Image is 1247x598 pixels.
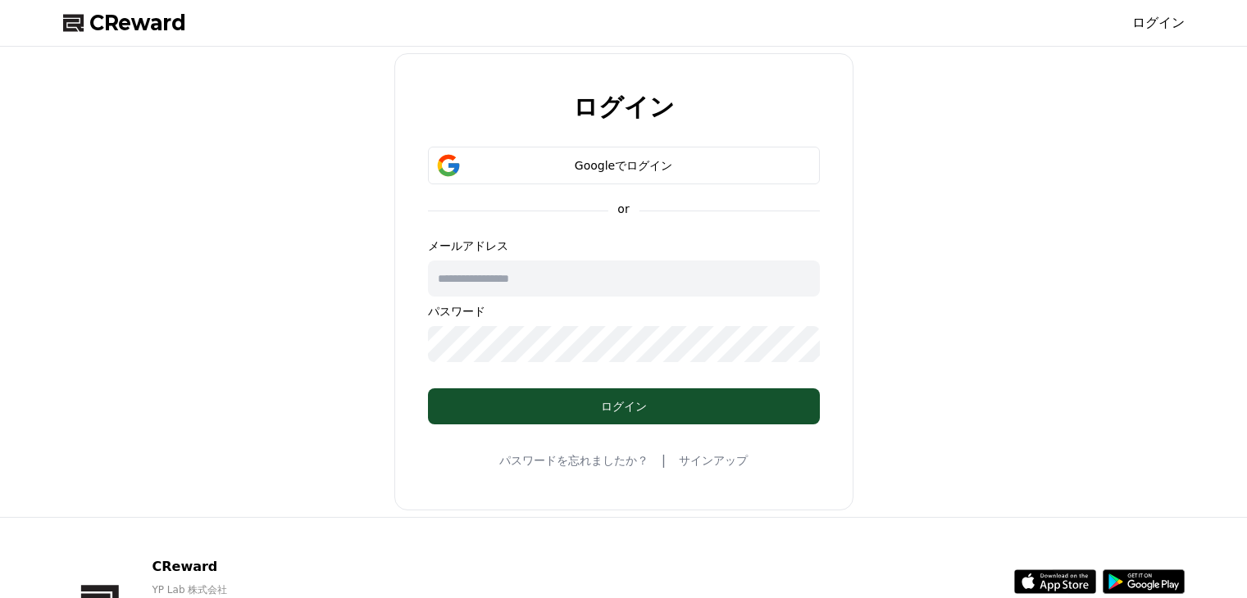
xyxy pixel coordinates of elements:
[428,238,820,254] p: メールアドレス
[662,451,666,470] span: |
[1132,13,1185,33] a: ログイン
[452,157,796,174] div: Googleでログイン
[428,303,820,319] p: パスワード
[608,201,639,217] p: or
[63,10,186,36] a: CReward
[461,398,787,415] div: ログイン
[89,10,186,36] span: CReward
[573,93,675,120] h2: ログイン
[152,583,389,596] p: YP Lab 株式会社
[152,557,389,577] p: CReward
[679,452,748,469] a: サインアップ
[499,452,649,469] a: パスワードを忘れましたか？
[428,388,820,424] button: ログイン
[428,147,820,184] button: Googleでログイン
